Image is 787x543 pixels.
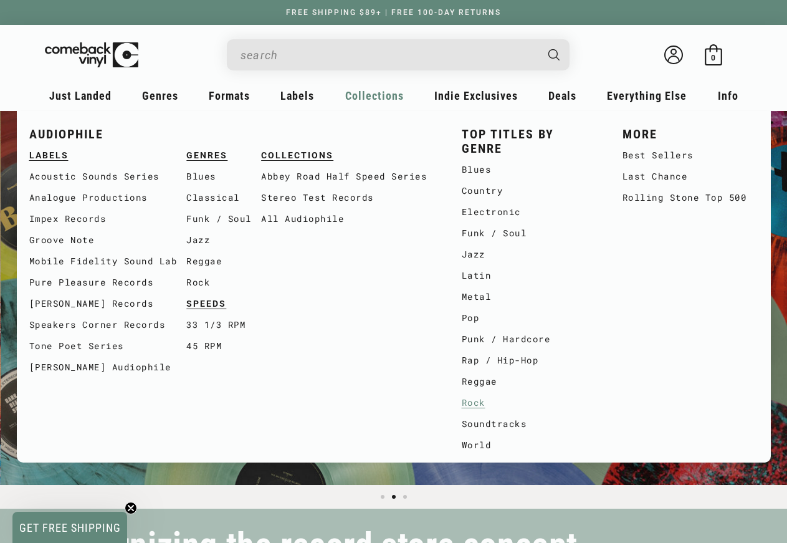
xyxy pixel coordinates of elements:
a: Tone Poet Series [29,335,187,357]
a: Electronic [462,201,598,223]
a: AUDIOPHILE [29,124,437,145]
a: Metal [462,286,598,307]
span: Indie Exclusives [434,89,518,102]
a: Country [462,180,598,201]
a: Reggae [462,371,598,392]
a: Rap / Hip-Hop [462,350,598,371]
a: Soundtracks [462,413,598,435]
span: Info [718,89,738,102]
a: Groove Note [29,229,187,251]
a: World [462,435,598,456]
button: Load slide 2 of 3 [388,491,399,502]
a: 33 1/3 RPM [186,314,261,335]
span: Collections [345,89,404,102]
a: 45 RPM [186,335,261,357]
button: Search [537,39,571,70]
span: Everything Else [607,89,687,102]
a: Pure Pleasure Records [29,272,187,293]
a: Rock [462,392,598,413]
a: [PERSON_NAME] Records [29,293,187,314]
span: Genres [142,89,178,102]
span: Deals [548,89,576,102]
a: Pop [462,307,598,329]
button: Load slide 3 of 3 [399,491,411,502]
a: Abbey Road Half Speed Series [261,166,436,187]
span: Labels [280,89,314,102]
a: Funk / Soul [186,208,261,229]
div: GET FREE SHIPPINGClose teaser [12,512,127,543]
a: Reggae [186,251,261,272]
a: Acoustic Sounds Series [29,166,187,187]
a: [PERSON_NAME] Audiophile [29,357,187,378]
span: 0 [711,53,715,62]
a: Jazz [462,244,598,265]
a: Analogue Productions [29,187,187,208]
a: Classical [186,187,261,208]
a: Mobile Fidelity Sound Lab [29,251,187,272]
a: Blues [462,159,598,180]
a: Stereo Test Records [261,187,436,208]
span: Just Landed [49,89,112,102]
div: Search [227,39,570,70]
a: Punk / Hardcore [462,329,598,350]
a: FREE SHIPPING $89+ | FREE 100-DAY RETURNS [274,8,513,17]
a: Blues [186,166,261,187]
button: Load slide 1 of 3 [377,491,388,502]
span: Formats [209,89,250,102]
a: Funk / Soul [462,223,598,244]
a: All Audiophile [261,208,436,229]
span: GET FREE SHIPPING [19,521,121,534]
a: Rock [186,272,261,293]
a: Impex Records [29,208,187,229]
button: Close teaser [125,502,137,514]
input: When autocomplete results are available use up and down arrows to review and enter to select [241,42,536,68]
a: Latin [462,265,598,286]
a: Last Chance [622,166,758,187]
a: Rolling Stone Top 500 [622,187,758,208]
a: Jazz [186,229,261,251]
a: Best Sellers [622,145,758,166]
a: Speakers Corner Records [29,314,187,335]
